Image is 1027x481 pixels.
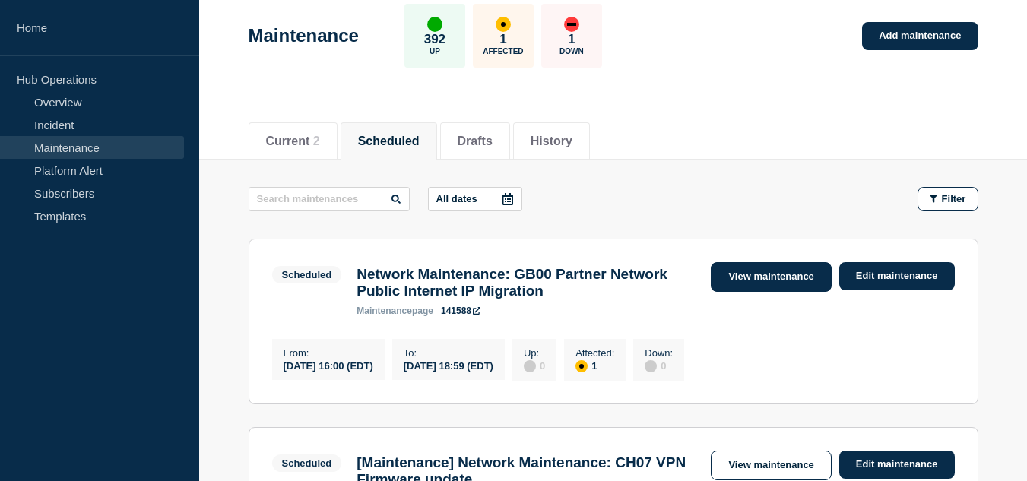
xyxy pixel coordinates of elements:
span: 2 [313,134,320,147]
div: disabled [524,360,536,372]
p: Affected : [575,347,614,359]
p: All dates [436,193,477,204]
input: Search maintenances [249,187,410,211]
button: Current 2 [266,134,320,148]
button: All dates [428,187,522,211]
p: Down [559,47,584,55]
div: 0 [524,359,545,372]
p: Affected [483,47,523,55]
div: [DATE] 16:00 (EDT) [284,359,373,372]
p: 392 [424,32,445,47]
div: Scheduled [282,269,332,280]
div: affected [575,360,588,372]
div: affected [496,17,511,32]
button: Scheduled [358,134,420,148]
a: Edit maintenance [839,262,955,290]
div: [DATE] 18:59 (EDT) [404,359,493,372]
button: Drafts [458,134,493,148]
div: 1 [575,359,614,372]
div: down [564,17,579,32]
button: History [531,134,572,148]
h3: Network Maintenance: GB00 Partner Network Public Internet IP Migration [357,266,696,299]
h1: Maintenance [249,25,359,46]
a: View maintenance [711,262,831,292]
p: Up : [524,347,545,359]
a: Add maintenance [862,22,978,50]
p: page [357,305,433,316]
p: 1 [568,32,575,47]
a: 141588 [441,305,480,316]
div: disabled [645,360,657,372]
p: To : [404,347,493,359]
div: up [427,17,442,32]
span: maintenance [357,305,412,316]
p: Up [430,47,440,55]
a: Edit maintenance [839,451,955,479]
p: 1 [499,32,506,47]
div: Scheduled [282,457,332,469]
div: 0 [645,359,673,372]
p: Down : [645,347,673,359]
a: View maintenance [711,451,831,480]
p: From : [284,347,373,359]
button: Filter [918,187,978,211]
span: Filter [942,193,966,204]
